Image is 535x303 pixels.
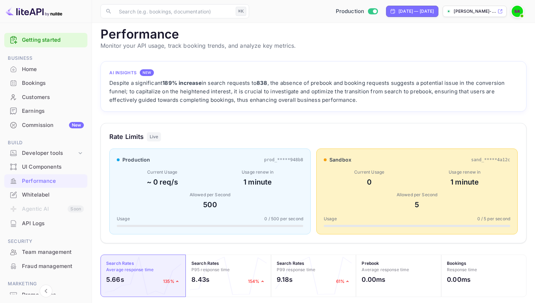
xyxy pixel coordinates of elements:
span: Security [4,238,87,245]
div: Whitelabel [22,191,84,199]
p: 135% [163,278,180,285]
a: Whitelabel [4,188,87,201]
strong: 838 [257,80,267,86]
div: Getting started [4,33,87,47]
span: Usage [117,216,130,222]
div: Current Usage [324,169,415,175]
strong: Bookings [447,261,466,266]
div: ⌘K [236,7,246,16]
h3: Rate Limits [109,132,144,141]
a: Promo codes [4,288,87,301]
button: Collapse navigation [40,285,52,297]
span: P99 response time [277,267,316,272]
a: Earnings [4,104,87,117]
h2: 0.00ms [447,275,471,284]
a: Performance [4,174,87,187]
div: Fraud management [22,262,84,270]
input: Search (e.g. bookings, documentation) [115,4,233,18]
div: API Logs [4,217,87,231]
a: API Logs [4,217,87,230]
div: Earnings [22,107,84,115]
h1: Performance [100,27,527,41]
span: Response time [447,267,477,272]
div: Customers [22,93,84,101]
div: ~ 0 req/s [117,177,208,187]
img: LiteAPI logo [6,6,62,17]
a: Team management [4,245,87,258]
div: Allowed per Second [324,192,510,198]
div: Promo codes [22,291,84,299]
div: Allowed per Second [117,192,303,198]
span: Production [336,7,364,16]
a: Fraud management [4,260,87,273]
div: 5 [324,199,510,210]
img: Senthilkumar Arumugam [512,6,523,17]
div: UI Components [22,163,84,171]
h2: 5.66s [106,275,124,284]
div: Fraud management [4,260,87,273]
p: Monitor your API usage, track booking trends, and analyze key metrics. [100,41,527,50]
a: UI Components [4,160,87,173]
span: Build [4,139,87,147]
strong: 189% increase [162,80,202,86]
h2: 0.00ms [362,275,385,284]
div: Switch to Sandbox mode [333,7,381,16]
p: [PERSON_NAME]-... [454,8,496,14]
span: 0 / 500 per second [264,216,303,222]
a: Customers [4,91,87,104]
span: Usage [324,216,337,222]
h4: AI Insights [109,70,137,76]
div: Team management [22,248,84,256]
p: 61% [336,278,350,285]
div: Home [22,65,84,74]
strong: Prebook [362,261,379,266]
div: [DATE] — [DATE] [398,8,434,14]
h2: 9.18s [277,275,293,284]
p: 154% [248,278,265,285]
div: Commission [22,121,84,129]
h2: 8.43s [191,275,210,284]
div: Developer tools [4,147,87,159]
div: Usage renew in [419,169,511,175]
a: CommissionNew [4,118,87,132]
div: Current Usage [117,169,208,175]
div: 1 minute [419,177,511,187]
div: 0 [324,177,415,187]
div: Bookings [22,79,84,87]
span: production [122,156,150,163]
div: Developer tools [22,149,77,157]
div: NEW [140,69,154,76]
a: Bookings [4,76,87,89]
strong: Search Rates [191,261,219,266]
div: 500 [117,199,303,210]
div: 1 minute [212,177,304,187]
div: Live [147,132,161,141]
a: Home [4,63,87,76]
div: Despite a significant in search requests to , the absence of prebook and booking requests suggest... [109,79,518,104]
span: 0 / 5 per second [477,216,510,222]
span: Marketing [4,280,87,288]
span: Business [4,54,87,62]
div: API Logs [22,220,84,228]
div: Whitelabel [4,188,87,202]
span: Average response time [106,267,154,272]
div: Earnings [4,104,87,118]
span: Average response time [362,267,409,272]
div: Click to change the date range period [386,6,438,17]
span: P95 response time [191,267,230,272]
span: sandbox [329,156,351,163]
strong: Search Rates [277,261,305,266]
div: Usage renew in [212,169,304,175]
a: Getting started [22,36,84,44]
div: New [69,122,84,128]
strong: Search Rates [106,261,134,266]
div: Performance [22,177,84,185]
div: UI Components [4,160,87,174]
